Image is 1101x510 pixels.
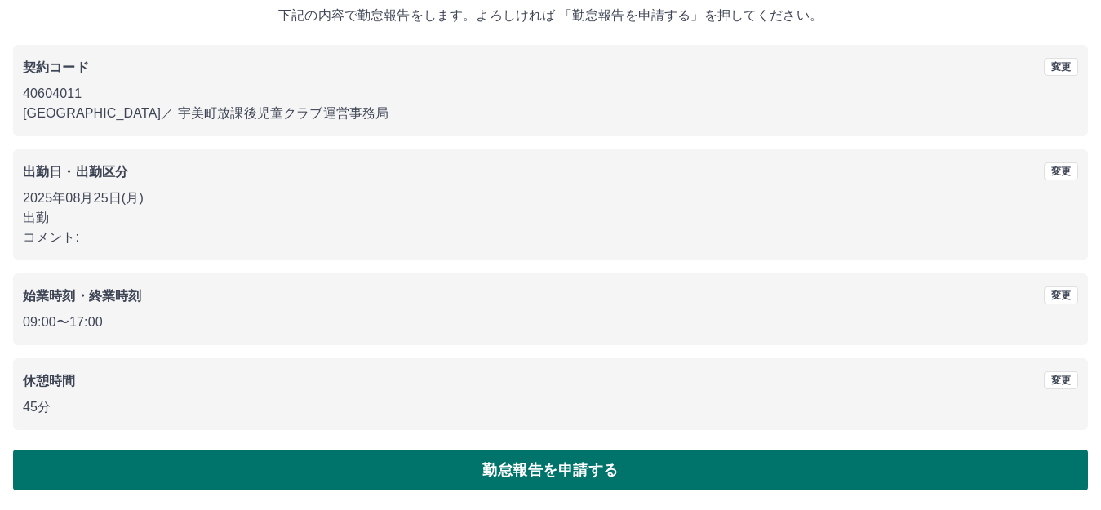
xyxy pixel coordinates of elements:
button: 変更 [1044,286,1078,304]
p: [GEOGRAPHIC_DATA] ／ 宇美町放課後児童クラブ運営事務局 [23,104,1078,123]
b: 出勤日・出勤区分 [23,165,128,179]
button: 勤怠報告を申請する [13,450,1088,490]
p: 下記の内容で勤怠報告をします。よろしければ 「勤怠報告を申請する」を押してください。 [13,6,1088,25]
p: 2025年08月25日(月) [23,188,1078,208]
p: 出勤 [23,208,1078,228]
p: 45分 [23,397,1078,417]
p: コメント: [23,228,1078,247]
b: 休憩時間 [23,374,76,388]
button: 変更 [1044,162,1078,180]
button: 変更 [1044,371,1078,389]
button: 変更 [1044,58,1078,76]
p: 40604011 [23,84,1078,104]
b: 契約コード [23,60,89,74]
b: 始業時刻・終業時刻 [23,289,141,303]
p: 09:00 〜 17:00 [23,313,1078,332]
